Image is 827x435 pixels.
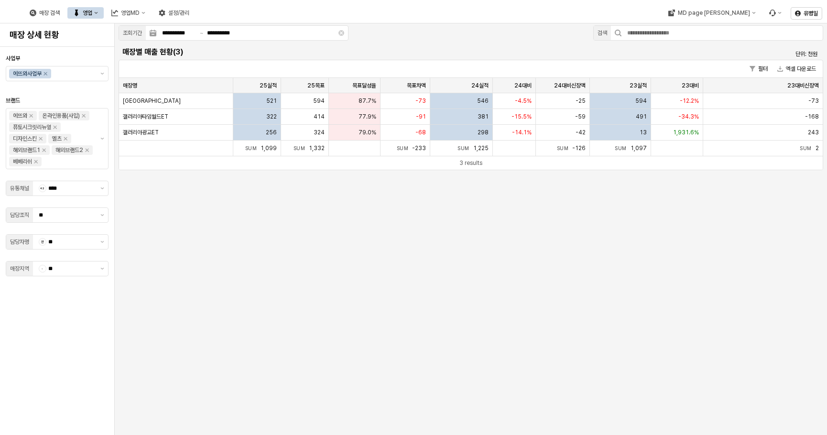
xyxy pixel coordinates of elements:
span: Sum [245,145,261,151]
span: Sum [800,145,816,151]
button: 제안 사항 표시 [97,208,108,222]
div: Menu item 6 [763,7,787,19]
button: 유병일 [791,7,822,20]
div: 해외브랜드2 [55,145,83,155]
span: 1,931.6% [673,129,699,136]
div: Remove 베베리쉬 [34,160,38,163]
span: 25목표 [307,82,325,89]
span: 1,097 [631,145,647,152]
span: 24대비신장액 [554,82,586,89]
div: 퓨토시크릿리뉴얼 [13,122,51,132]
span: 546 [477,97,489,105]
span: -34.3% [678,113,699,120]
span: 갤러리아광교ET [123,129,159,136]
div: 3 results [459,158,482,168]
div: 해외브랜드1 [13,145,40,155]
span: 491 [636,113,647,120]
span: 594 [313,97,325,105]
p: 단위: 천원 [711,50,817,58]
button: 영업 [67,7,104,19]
button: 매장 검색 [24,7,65,19]
div: Remove 에뜨와사업부 [44,72,47,76]
span: -73 [415,97,426,105]
span: Sum [615,145,631,151]
div: 에뜨와 [13,111,27,120]
button: MD page [PERSON_NAME] [662,7,761,19]
div: 검색 [598,28,607,38]
div: MD page [PERSON_NAME] [677,10,750,16]
span: -12.2% [680,97,699,105]
div: 디자인스킨 [13,134,37,143]
span: 목표달성율 [352,82,376,89]
div: 매장지역 [10,264,29,273]
div: 베베리쉬 [13,157,32,166]
div: 담당조직 [10,210,29,220]
h5: 매장별 매출 현황(3) [122,47,643,57]
span: -25 [576,97,586,105]
button: 영업MD [106,7,151,19]
div: Remove 디자인스킨 [39,137,43,141]
span: 목표차액 [407,82,426,89]
div: Remove 엘츠 [64,137,67,141]
span: 2 [816,145,819,152]
span: 1,332 [309,145,325,152]
span: Sum [294,145,309,151]
span: 브랜드 [6,97,20,104]
button: Clear [338,30,344,36]
button: 설정/관리 [153,7,195,19]
button: 제안 사항 표시 [97,181,108,196]
span: 24대비 [514,82,532,89]
div: 유통채널 [10,184,29,193]
div: 엘츠 [52,134,62,143]
div: 설정/관리 [168,10,189,16]
span: 256 [266,129,277,136]
span: 79.0% [359,129,376,136]
span: - [39,265,46,272]
span: -15.5% [511,113,532,120]
div: 영업 [83,10,92,16]
span: 갤러리아타임월드ET [123,113,168,120]
div: 온라인용품(사입) [43,111,80,120]
div: 매장 검색 [39,10,60,16]
span: 매장명 [123,82,137,89]
p: 유병일 [804,10,818,17]
h4: 매장 상세 현황 [10,30,105,40]
span: 24실적 [471,82,489,89]
button: 제안 사항 표시 [97,261,108,276]
div: 에뜨와사업부 [13,69,42,78]
button: 필터 [746,63,772,75]
button: 제안 사항 표시 [97,235,108,249]
button: 제안 사항 표시 [97,66,108,81]
span: 42 [39,185,46,192]
span: -42 [576,129,586,136]
span: 77.9% [359,113,376,120]
span: 23대비신장액 [787,82,819,89]
span: 13 [640,129,647,136]
span: -4.5% [515,97,532,105]
span: -91 [416,113,426,120]
span: Sum [457,145,473,151]
div: 담당자명 [10,237,29,247]
div: Remove 에뜨와 [29,114,33,118]
div: Remove 온라인용품(사입) [82,114,86,118]
span: -233 [412,145,426,152]
span: 1,225 [473,145,489,152]
span: 381 [478,113,489,120]
span: 전 [39,239,46,245]
span: 324 [314,129,325,136]
span: 25실적 [260,82,277,89]
div: Remove 해외브랜드2 [85,148,89,152]
div: Table toolbar [119,156,823,170]
span: Sum [397,145,413,151]
span: [GEOGRAPHIC_DATA] [123,97,181,105]
span: 414 [314,113,325,120]
span: 87.7% [359,97,376,105]
span: Sum [557,145,573,151]
span: 521 [266,97,277,105]
div: 조회기간 [123,28,142,38]
span: 1,099 [261,145,277,152]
